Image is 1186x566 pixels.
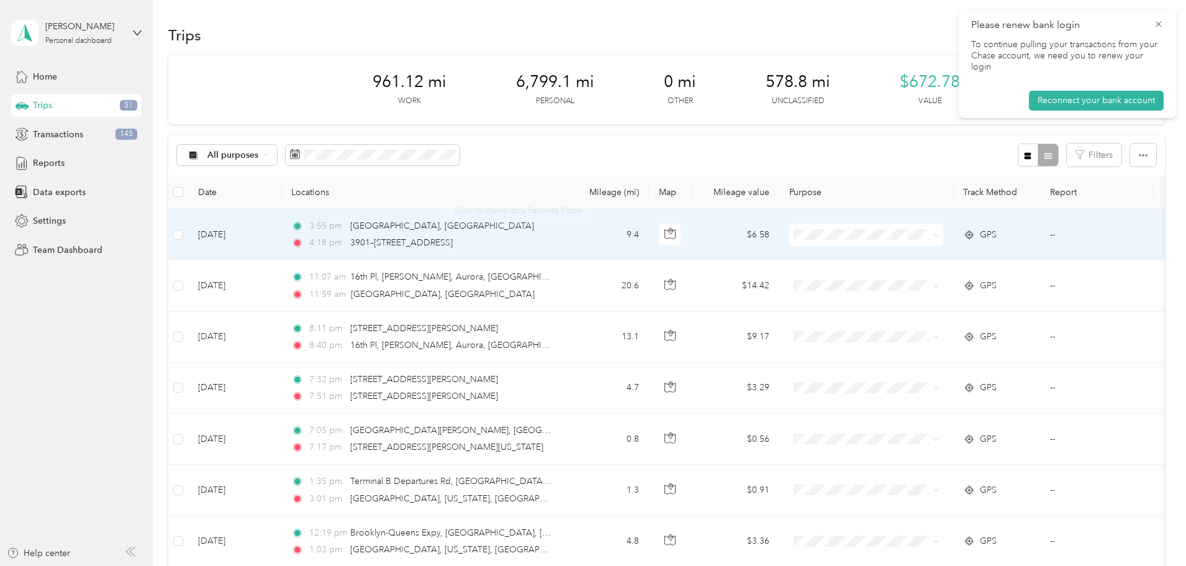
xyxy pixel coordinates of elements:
[45,37,112,45] div: Personal dashboard
[918,96,942,107] p: Value
[207,151,259,160] span: All purposes
[980,228,997,242] span: GPS
[668,96,693,107] p: Other
[188,414,281,465] td: [DATE]
[33,244,102,257] span: Team Dashboard
[281,175,567,209] th: Locations
[33,99,52,112] span: Trips
[567,312,649,363] td: 13.1
[33,186,86,199] span: Data exports
[980,483,997,497] span: GPS
[980,534,997,548] span: GPS
[309,543,345,557] span: 1:03 pm
[33,70,57,83] span: Home
[115,129,137,140] span: 145
[649,175,692,209] th: Map
[692,175,779,209] th: Mileage value
[1040,414,1153,465] td: --
[1029,91,1164,111] button: Reconnect your bank account
[188,260,281,311] td: [DATE]
[900,72,960,92] span: $672.78
[516,72,594,92] span: 6,799.1 mi
[351,289,535,299] span: [GEOGRAPHIC_DATA], [GEOGRAPHIC_DATA]
[971,39,1164,73] p: To continue pulling your transactions from your Chase account, we need you to renew your login
[567,209,649,260] td: 9.4
[350,237,453,248] span: 3901–[STREET_ADDRESS]
[309,526,345,540] span: 12:19 pm
[309,219,345,233] span: 3:55 pm
[1067,144,1121,167] button: Filters
[398,96,421,107] p: Work
[188,363,281,414] td: [DATE]
[350,425,966,436] span: [GEOGRAPHIC_DATA][PERSON_NAME], [GEOGRAPHIC_DATA], [GEOGRAPHIC_DATA], [GEOGRAPHIC_DATA], [US_STAT...
[373,72,446,92] span: 961.12 mi
[350,391,498,401] span: [STREET_ADDRESS][PERSON_NAME]
[1040,260,1153,311] td: --
[309,339,345,352] span: 8:40 pm
[350,374,498,385] span: [STREET_ADDRESS][PERSON_NAME]
[664,72,696,92] span: 0 mi
[120,100,137,111] span: 51
[1040,312,1153,363] td: --
[309,236,345,250] span: 4:18 pm
[188,312,281,363] td: [DATE]
[567,175,649,209] th: Mileage (mi)
[309,390,345,403] span: 7:51 pm
[309,288,346,301] span: 11:59 am
[1040,465,1153,516] td: --
[350,442,543,452] span: [STREET_ADDRESS][PERSON_NAME][US_STATE]
[1040,363,1153,414] td: --
[309,270,345,284] span: 11:07 am
[1040,209,1153,260] td: --
[188,175,281,209] th: Date
[33,214,66,227] span: Settings
[772,96,824,107] p: Unclassified
[971,17,1145,33] p: Please renew bank login
[567,260,649,311] td: 20.6
[7,547,70,560] button: Help center
[309,492,345,506] span: 3:01 pm
[350,544,584,555] span: [GEOGRAPHIC_DATA], [US_STATE], [GEOGRAPHIC_DATA]
[168,29,201,42] h1: Trips
[980,432,997,446] span: GPS
[567,363,649,414] td: 4.7
[692,312,779,363] td: $9.17
[309,373,345,386] span: 7:32 pm
[188,465,281,516] td: [DATE]
[692,414,779,465] td: $0.56
[1116,496,1186,566] iframe: Everlance-gr Chat Button Frame
[980,381,997,395] span: GPS
[692,363,779,414] td: $3.29
[779,175,953,209] th: Purpose
[446,195,591,226] div: Click to name as a Favorite Place
[309,440,345,454] span: 7:17 pm
[1040,175,1153,209] th: Report
[692,260,779,311] td: $14.42
[350,221,534,231] span: [GEOGRAPHIC_DATA], [GEOGRAPHIC_DATA]
[309,424,345,437] span: 7:05 pm
[33,128,83,141] span: Transactions
[350,527,679,538] span: Brooklyn-Queens Expy, [GEOGRAPHIC_DATA], [US_STATE], [GEOGRAPHIC_DATA]
[766,72,830,92] span: 578.8 mi
[692,209,779,260] td: $6.58
[309,322,345,335] span: 8:11 pm
[536,96,574,107] p: Personal
[980,279,997,293] span: GPS
[567,465,649,516] td: 1.3
[350,323,498,334] span: [STREET_ADDRESS][PERSON_NAME]
[692,465,779,516] td: $0.91
[350,340,577,350] span: 16th Pl, [PERSON_NAME], Aurora, [GEOGRAPHIC_DATA]
[350,476,690,486] span: Terminal B Departures Rd, [GEOGRAPHIC_DATA], [US_STATE], [GEOGRAPHIC_DATA]
[188,209,281,260] td: [DATE]
[45,20,123,33] div: [PERSON_NAME]
[309,475,345,488] span: 1:35 pm
[980,330,997,344] span: GPS
[33,157,65,170] span: Reports
[350,272,577,282] span: 16th Pl, [PERSON_NAME], Aurora, [GEOGRAPHIC_DATA]
[567,414,649,465] td: 0.8
[953,175,1040,209] th: Track Method
[350,493,584,504] span: [GEOGRAPHIC_DATA], [US_STATE], [GEOGRAPHIC_DATA]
